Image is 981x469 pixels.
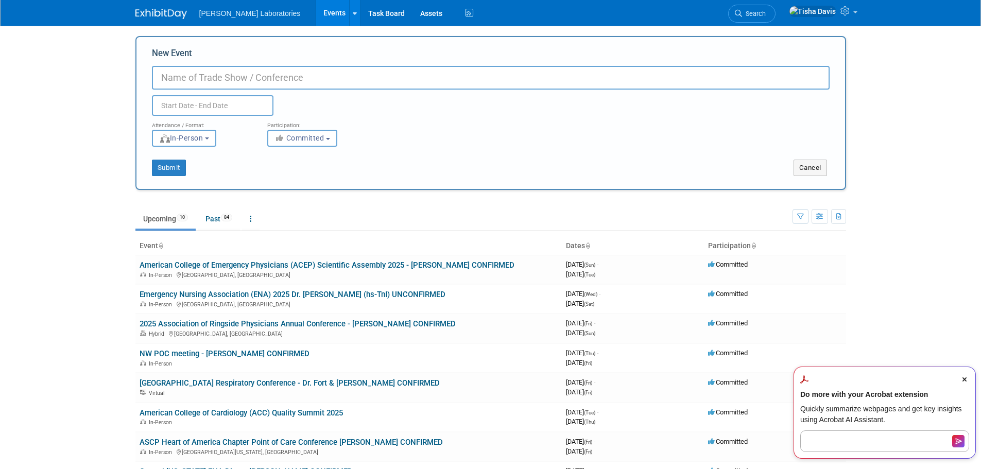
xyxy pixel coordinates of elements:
span: In-Person [149,301,175,308]
span: 10 [177,214,188,221]
span: (Sat) [584,301,594,307]
span: [DATE] [566,408,598,416]
span: In-Person [159,134,203,142]
a: 2025 Association of Ringside Physicians Annual Conference - [PERSON_NAME] CONFIRMED [140,319,456,328]
span: - [594,438,595,445]
span: (Wed) [584,291,597,297]
input: Start Date - End Date [152,95,273,116]
a: American College of Emergency Physicians (ACEP) Scientific Assembly 2025 - [PERSON_NAME] CONFIRMED [140,260,514,270]
span: In-Person [149,419,175,426]
span: Committed [708,378,748,386]
span: Committed [708,260,748,268]
span: (Fri) [584,390,592,395]
div: Attendance / Format: [152,116,252,129]
span: - [597,349,598,357]
span: Committed [708,438,748,445]
span: Committed [708,349,748,357]
span: - [597,408,598,416]
span: [DATE] [566,319,595,327]
span: Committed [708,408,748,416]
span: [DATE] [566,329,595,337]
span: [DATE] [566,290,600,298]
div: Participation: [267,116,367,129]
img: In-Person Event [140,272,146,277]
a: American College of Cardiology (ACC) Quality Summit 2025 [140,408,343,418]
span: Committed [708,290,748,298]
span: [DATE] [566,349,598,357]
label: New Event [152,47,192,63]
span: Search [742,10,766,18]
input: Name of Trade Show / Conference [152,66,830,90]
th: Event [135,237,562,255]
span: [DATE] [566,300,594,307]
span: (Fri) [584,380,592,386]
span: - [597,260,598,268]
img: ExhibitDay [135,9,187,19]
img: Hybrid Event [140,331,146,336]
span: [DATE] [566,418,595,425]
span: [DATE] [566,270,595,278]
span: (Thu) [584,351,595,356]
div: [GEOGRAPHIC_DATA], [GEOGRAPHIC_DATA] [140,329,558,337]
span: Committed [708,319,748,327]
div: [GEOGRAPHIC_DATA][US_STATE], [GEOGRAPHIC_DATA] [140,447,558,456]
a: Emergency Nursing Association (ENA) 2025 Dr. [PERSON_NAME] (hs-TnI) UNCONFIRMED [140,290,445,299]
span: (Sun) [584,262,595,268]
span: (Fri) [584,439,592,445]
span: In-Person [149,272,175,279]
th: Participation [704,237,846,255]
a: NW POC meeting - [PERSON_NAME] CONFIRMED [140,349,309,358]
span: 84 [221,214,232,221]
button: Cancel [794,160,827,176]
th: Dates [562,237,704,255]
span: (Sun) [584,331,595,336]
span: Hybrid [149,331,167,337]
div: [GEOGRAPHIC_DATA], [GEOGRAPHIC_DATA] [140,300,558,308]
button: In-Person [152,130,216,147]
span: [DATE] [566,260,598,268]
span: [DATE] [566,378,595,386]
span: [DATE] [566,438,595,445]
span: Virtual [149,390,167,396]
img: Tisha Davis [789,6,836,17]
span: (Fri) [584,321,592,326]
span: In-Person [149,360,175,367]
img: In-Person Event [140,301,146,306]
span: [DATE] [566,359,592,367]
img: In-Person Event [140,360,146,366]
span: [DATE] [566,447,592,455]
img: In-Person Event [140,449,146,454]
a: [GEOGRAPHIC_DATA] Respiratory Conference - Dr. Fort & [PERSON_NAME] CONFIRMED [140,378,440,388]
span: (Tue) [584,272,595,277]
span: (Fri) [584,449,592,455]
span: In-Person [149,449,175,456]
span: [DATE] [566,388,592,396]
div: [GEOGRAPHIC_DATA], [GEOGRAPHIC_DATA] [140,270,558,279]
span: - [594,319,595,327]
a: ASCP Heart of America Chapter Point of Care Conference [PERSON_NAME] CONFIRMED [140,438,443,447]
span: (Tue) [584,410,595,415]
span: (Fri) [584,360,592,366]
span: Committed [274,134,324,142]
img: Virtual Event [140,390,146,395]
a: Sort by Start Date [585,241,590,250]
span: - [599,290,600,298]
span: (Thu) [584,419,595,425]
button: Submit [152,160,186,176]
a: Past84 [198,209,240,229]
a: Search [728,5,776,23]
span: [PERSON_NAME] Laboratories [199,9,301,18]
button: Committed [267,130,337,147]
a: Sort by Event Name [158,241,163,250]
img: In-Person Event [140,419,146,424]
span: - [594,378,595,386]
a: Sort by Participation Type [751,241,756,250]
a: Upcoming10 [135,209,196,229]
